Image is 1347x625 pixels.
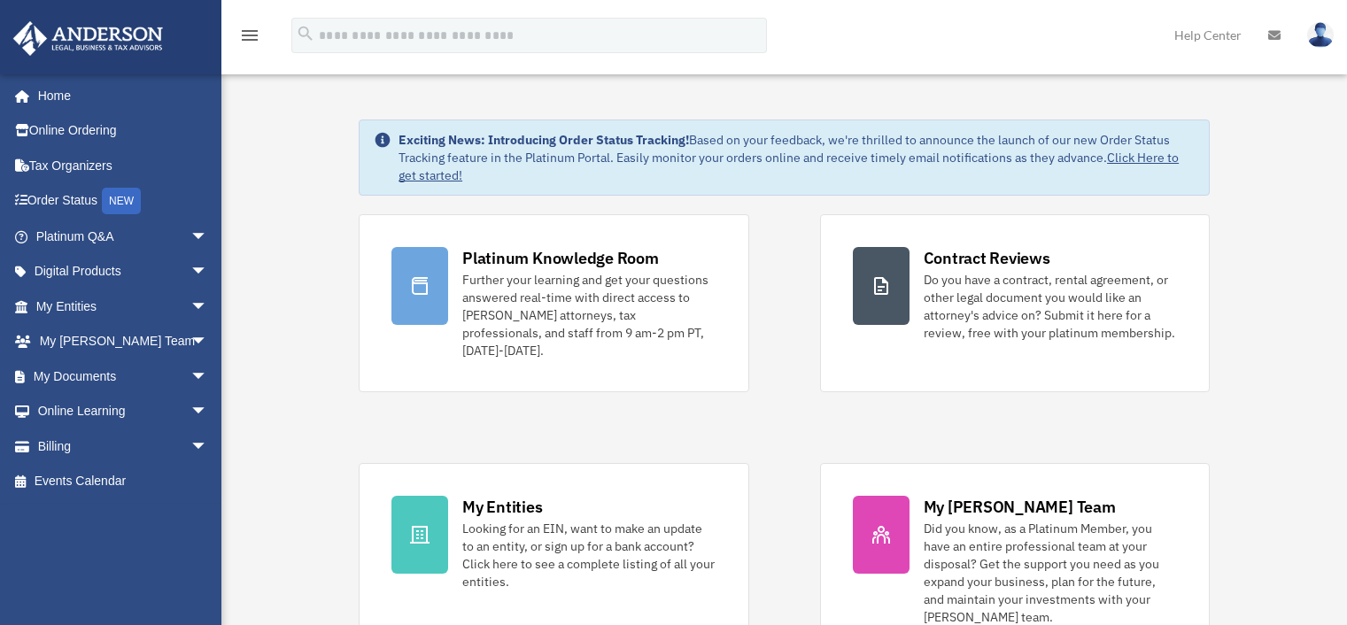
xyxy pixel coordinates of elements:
a: menu [239,31,260,46]
strong: Exciting News: Introducing Order Status Tracking! [399,132,689,148]
div: Further your learning and get your questions answered real-time with direct access to [PERSON_NAM... [462,271,716,359]
a: Contract Reviews Do you have a contract, rental agreement, or other legal document you would like... [820,214,1210,392]
span: arrow_drop_down [190,289,226,325]
span: arrow_drop_down [190,219,226,255]
a: Home [12,78,226,113]
a: Online Ordering [12,113,235,149]
i: menu [239,25,260,46]
span: arrow_drop_down [190,428,226,465]
a: Digital Productsarrow_drop_down [12,254,235,289]
a: Billingarrow_drop_down [12,428,235,464]
div: My [PERSON_NAME] Team [924,496,1116,518]
div: Platinum Knowledge Room [462,247,659,269]
div: My Entities [462,496,542,518]
a: My Entitiesarrow_drop_down [12,289,235,324]
a: Tax Organizers [12,148,235,183]
a: Click Here to get started! [399,150,1179,183]
div: Contract Reviews [924,247,1050,269]
span: arrow_drop_down [190,254,226,290]
span: arrow_drop_down [190,324,226,360]
a: Events Calendar [12,464,235,499]
a: Platinum Knowledge Room Further your learning and get your questions answered real-time with dire... [359,214,748,392]
div: Looking for an EIN, want to make an update to an entity, or sign up for a bank account? Click her... [462,520,716,590]
a: My Documentsarrow_drop_down [12,359,235,394]
i: search [296,24,315,43]
img: User Pic [1307,22,1334,48]
a: Platinum Q&Aarrow_drop_down [12,219,235,254]
span: arrow_drop_down [190,359,226,395]
div: NEW [102,188,141,214]
a: Online Learningarrow_drop_down [12,394,235,429]
div: Do you have a contract, rental agreement, or other legal document you would like an attorney's ad... [924,271,1177,342]
a: My [PERSON_NAME] Teamarrow_drop_down [12,324,235,359]
div: Based on your feedback, we're thrilled to announce the launch of our new Order Status Tracking fe... [399,131,1195,184]
span: arrow_drop_down [190,394,226,430]
a: Order StatusNEW [12,183,235,220]
img: Anderson Advisors Platinum Portal [8,21,168,56]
